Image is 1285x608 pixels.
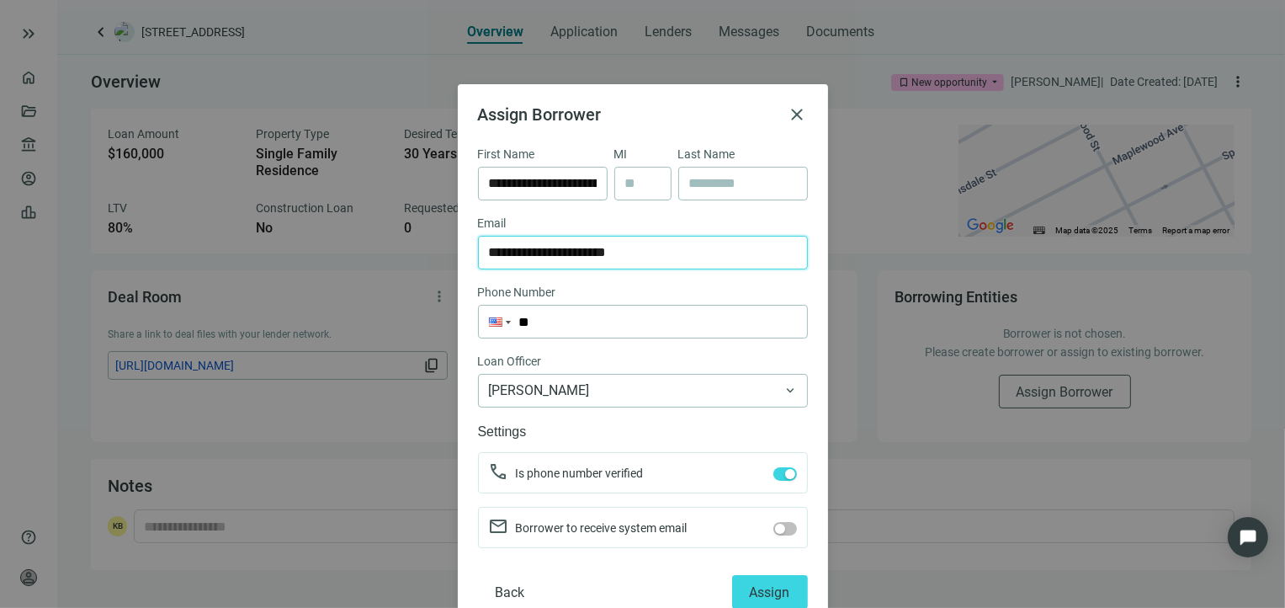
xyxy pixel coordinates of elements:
[478,283,556,301] span: Phone Number
[478,214,507,232] span: Email
[478,104,602,125] span: Assign Borrower
[516,521,688,535] span: Borrower to receive system email
[489,375,797,407] span: Karnchea Barchue
[478,421,527,442] span: Settings
[788,104,808,125] button: close
[478,145,535,163] span: First Name
[479,306,511,338] div: United States: + 1
[496,584,525,600] span: Back
[489,461,509,482] span: call
[1228,517,1268,557] div: Open Intercom Messenger
[614,145,628,163] span: MI
[750,584,790,600] span: Assign
[489,516,509,536] span: mail
[678,145,735,163] span: Last Name
[478,352,542,371] span: Loan Officer
[516,467,644,480] span: Is phone number verified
